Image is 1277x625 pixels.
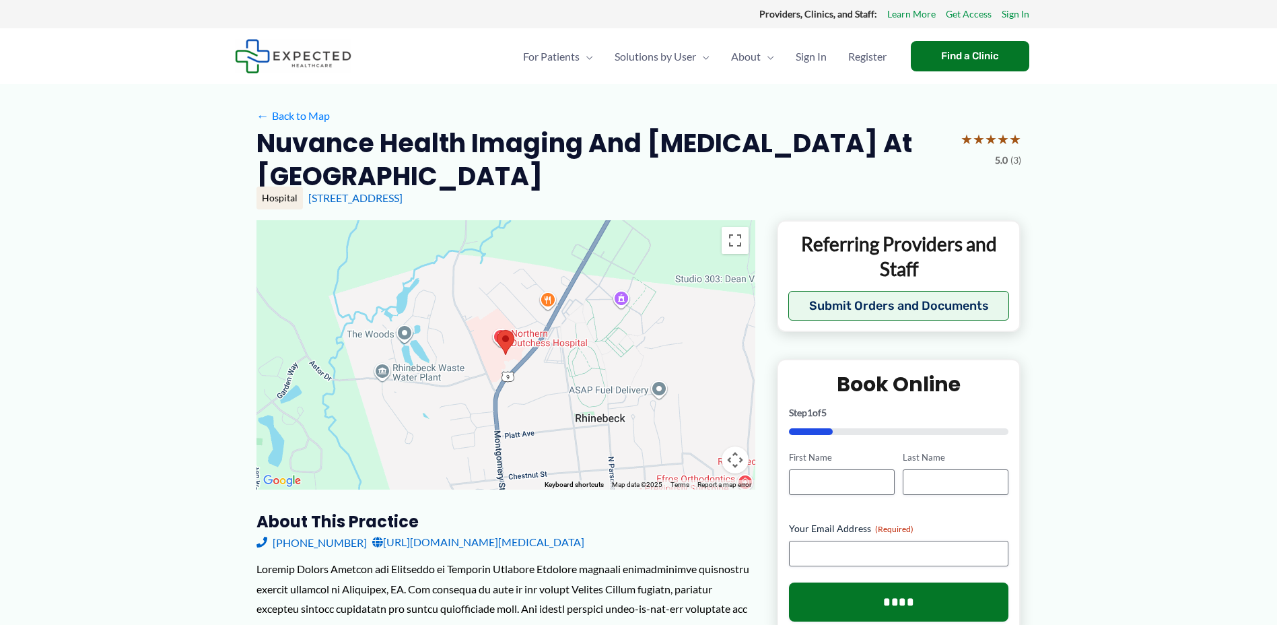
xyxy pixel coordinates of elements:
[961,127,973,152] span: ★
[512,33,604,80] a: For PatientsMenu Toggle
[615,33,696,80] span: Solutions by User
[837,33,897,80] a: Register
[875,524,913,534] span: (Required)
[580,33,593,80] span: Menu Toggle
[256,127,950,193] h2: Nuvance Health Imaging and [MEDICAL_DATA] at [GEOGRAPHIC_DATA]
[523,33,580,80] span: For Patients
[985,127,997,152] span: ★
[256,532,367,552] a: [PHONE_NUMBER]
[731,33,761,80] span: About
[789,451,895,464] label: First Name
[1002,5,1029,23] a: Sign In
[722,227,749,254] button: Toggle fullscreen view
[612,481,662,488] span: Map data ©2025
[796,33,827,80] span: Sign In
[256,109,269,122] span: ←
[789,522,1009,535] label: Your Email Address
[372,532,584,552] a: [URL][DOMAIN_NAME][MEDICAL_DATA]
[995,152,1008,169] span: 5.0
[722,447,749,473] button: Map camera controls
[1010,152,1021,169] span: (3)
[512,33,897,80] nav: Primary Site Navigation
[946,5,992,23] a: Get Access
[997,127,1009,152] span: ★
[1009,127,1021,152] span: ★
[789,408,1009,418] p: Step of
[697,481,751,488] a: Report a map error
[759,8,877,20] strong: Providers, Clinics, and Staff:
[788,291,1010,321] button: Submit Orders and Documents
[973,127,985,152] span: ★
[821,407,827,418] span: 5
[260,472,304,490] a: Open this area in Google Maps (opens a new window)
[789,371,1009,397] h2: Book Online
[887,5,936,23] a: Learn More
[807,407,813,418] span: 1
[604,33,720,80] a: Solutions by UserMenu Toggle
[761,33,774,80] span: Menu Toggle
[260,472,304,490] img: Google
[785,33,837,80] a: Sign In
[545,480,604,490] button: Keyboard shortcuts
[670,481,689,488] a: Terms (opens in new tab)
[696,33,710,80] span: Menu Toggle
[720,33,785,80] a: AboutMenu Toggle
[235,39,351,73] img: Expected Healthcare Logo - side, dark font, small
[911,41,1029,71] a: Find a Clinic
[256,511,755,532] h3: About this practice
[788,232,1010,281] p: Referring Providers and Staff
[308,191,403,204] a: [STREET_ADDRESS]
[256,187,303,209] div: Hospital
[256,106,330,126] a: ←Back to Map
[848,33,887,80] span: Register
[903,451,1008,464] label: Last Name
